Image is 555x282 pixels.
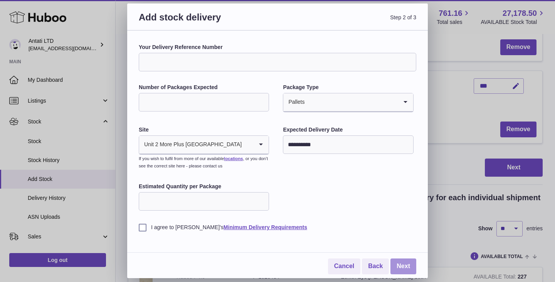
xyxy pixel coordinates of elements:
[283,84,413,91] label: Package Type
[224,224,307,230] a: Minimum Delivery Requirements
[328,258,360,274] a: Cancel
[283,126,413,133] label: Expected Delivery Date
[224,156,243,161] a: locations
[139,11,277,32] h3: Add stock delivery
[139,183,269,190] label: Estimated Quantity per Package
[139,136,242,154] span: Unit 2 More Plus [GEOGRAPHIC_DATA]
[139,84,269,91] label: Number of Packages Expected
[139,224,416,231] label: I agree to [PERSON_NAME]'s
[139,44,416,51] label: Your Delivery Reference Number
[305,93,397,111] input: Search for option
[390,258,416,274] a: Next
[283,93,413,112] div: Search for option
[139,156,268,168] small: If you wish to fulfil from more of our available , or you don’t see the correct site here - pleas...
[139,126,269,133] label: Site
[362,258,389,274] a: Back
[242,136,253,154] input: Search for option
[283,93,305,111] span: Pallets
[139,136,269,154] div: Search for option
[277,11,416,32] span: Step 2 of 3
